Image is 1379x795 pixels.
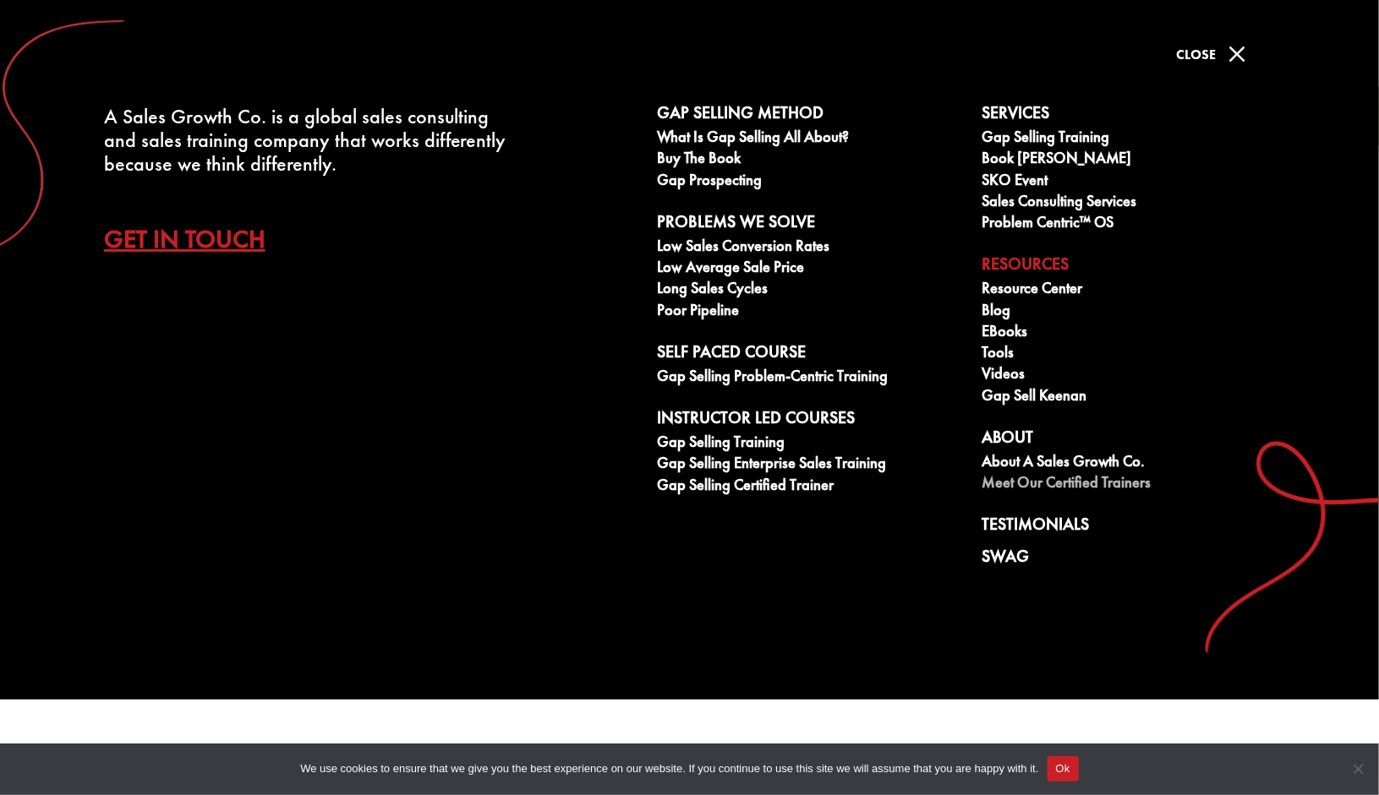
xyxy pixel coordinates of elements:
[658,455,963,476] a: Gap Selling Enterprise Sales Training
[982,427,1287,453] a: About
[658,237,963,259] a: Low Sales Conversion Rates
[982,103,1287,128] a: Services
[982,387,1287,408] a: Gap Sell Keenan
[658,280,963,301] a: Long Sales Cycles
[982,280,1287,301] a: Resource Center
[658,302,963,323] a: Poor Pipeline
[300,760,1038,777] span: We use cookies to ensure that we give you the best experience on our website. If you continue to ...
[1221,37,1255,71] span: M
[982,474,1287,495] a: Meet our Certified Trainers
[658,342,963,368] a: Self Paced Course
[658,172,963,193] a: Gap Prospecting
[982,172,1287,193] a: SKO Event
[658,476,963,498] a: Gap Selling Certified Trainer
[982,150,1287,171] a: Book [PERSON_NAME]
[658,103,963,128] a: Gap Selling Method
[982,214,1287,235] a: Problem Centric™ OS
[982,302,1287,323] a: Blog
[1177,46,1217,63] span: Close
[658,150,963,171] a: Buy The Book
[982,128,1287,150] a: Gap Selling Training
[658,128,963,150] a: What is Gap Selling all about?
[658,433,963,455] a: Gap Selling Training
[104,210,291,269] a: Get In Touch
[982,323,1287,344] a: eBooks
[658,408,963,433] a: Instructor Led Courses
[982,515,1287,540] a: Testimonials
[104,105,511,176] div: A Sales Growth Co. is a global sales consulting and sales training company that works differently...
[1048,756,1079,781] button: Ok
[982,193,1287,214] a: Sales Consulting Services
[658,259,963,280] a: Low Average Sale Price
[982,453,1287,474] a: About A Sales Growth Co.
[658,212,963,237] a: Problems We Solve
[658,368,963,389] a: Gap Selling Problem-Centric Training
[982,365,1287,386] a: Videos
[982,344,1287,365] a: Tools
[982,254,1287,280] a: Resources
[982,547,1287,572] a: Swag
[1349,760,1366,777] span: No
